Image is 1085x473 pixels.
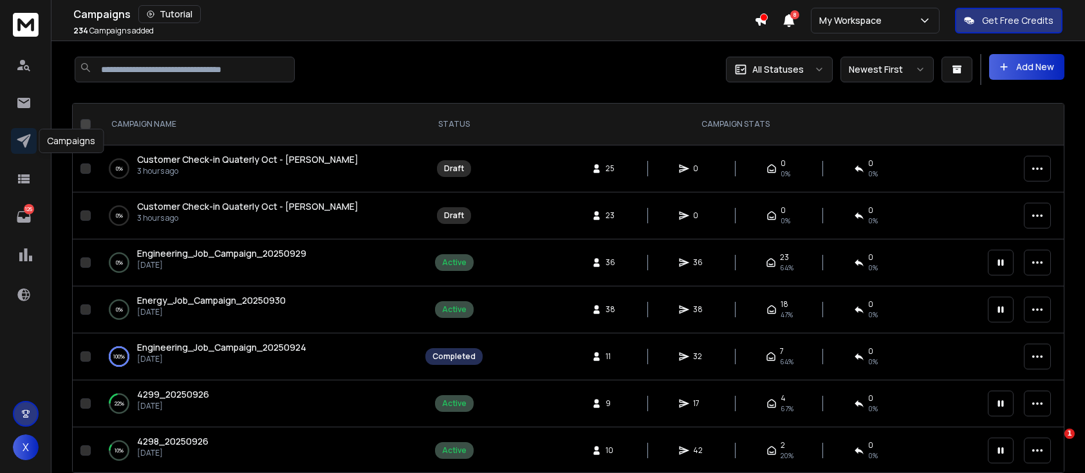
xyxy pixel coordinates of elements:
[781,299,788,310] span: 18
[868,403,878,414] span: 0 %
[693,304,706,315] span: 38
[137,341,306,353] span: Engineering_Job_Campaign_20250924
[868,158,873,169] span: 0
[444,163,464,174] div: Draft
[1064,429,1075,439] span: 1
[115,397,124,410] p: 22 %
[868,216,878,226] span: 0%
[781,169,790,179] span: 0%
[606,257,618,268] span: 36
[137,341,306,354] a: Engineering_Job_Campaign_20250924
[432,351,476,362] div: Completed
[781,450,793,461] span: 20 %
[96,145,418,192] td: 0%Customer Check-in Quaterly Oct - [PERSON_NAME]3 hours ago
[989,54,1064,80] button: Add New
[606,210,618,221] span: 23
[1038,429,1069,459] iframe: Intercom live chat
[137,200,358,213] a: Customer Check-in Quaterly Oct - [PERSON_NAME]
[868,393,873,403] span: 0
[780,252,789,263] span: 23
[781,216,790,226] span: 0%
[781,310,793,320] span: 47 %
[780,346,784,357] span: 7
[137,200,358,212] span: Customer Check-in Quaterly Oct - [PERSON_NAME]
[790,10,799,19] span: 8
[113,350,125,363] p: 100 %
[606,351,618,362] span: 11
[693,398,706,409] span: 17
[982,14,1053,27] p: Get Free Credits
[137,260,306,270] p: [DATE]
[781,393,786,403] span: 4
[752,63,804,76] p: All Statuses
[868,252,873,263] span: 0
[137,247,306,260] a: Engineering_Job_Campaign_20250929
[137,388,209,401] a: 4299_20250926
[137,166,358,176] p: 3 hours ago
[955,8,1062,33] button: Get Free Credits
[693,351,706,362] span: 32
[781,403,793,414] span: 67 %
[137,354,306,364] p: [DATE]
[96,104,418,145] th: CAMPAIGN NAME
[781,205,786,216] span: 0
[73,26,154,36] p: Campaigns added
[116,303,123,316] p: 0 %
[781,440,785,450] span: 2
[24,204,34,214] p: 126
[606,163,618,174] span: 25
[137,388,209,400] span: 4299_20250926
[137,247,306,259] span: Engineering_Job_Campaign_20250929
[868,450,878,461] span: 0 %
[96,333,418,380] td: 100%Engineering_Job_Campaign_20250924[DATE]
[137,435,209,448] a: 4298_20250926
[137,153,358,165] span: Customer Check-in Quaterly Oct - [PERSON_NAME]
[137,401,209,411] p: [DATE]
[868,440,873,450] span: 0
[137,294,286,306] span: Energy_Job_Campaign_20250930
[115,444,124,457] p: 10 %
[606,398,618,409] span: 9
[96,239,418,286] td: 0%Engineering_Job_Campaign_20250929[DATE]
[868,299,873,310] span: 0
[116,256,123,269] p: 0 %
[116,162,123,175] p: 0 %
[39,129,104,153] div: Campaigns
[693,210,706,221] span: 0
[442,257,467,268] div: Active
[96,380,418,427] td: 22%4299_20250926[DATE]
[868,346,873,357] span: 0
[780,357,793,367] span: 64 %
[96,192,418,239] td: 0%Customer Check-in Quaterly Oct - [PERSON_NAME]3 hours ago
[138,5,201,23] button: Tutorial
[444,210,464,221] div: Draft
[840,57,934,82] button: Newest First
[11,204,37,230] a: 126
[137,448,209,458] p: [DATE]
[442,445,467,456] div: Active
[137,294,286,307] a: Energy_Job_Campaign_20250930
[868,205,873,216] span: 0
[693,445,706,456] span: 42
[693,257,706,268] span: 36
[137,435,209,447] span: 4298_20250926
[442,304,467,315] div: Active
[868,357,878,367] span: 0 %
[73,5,754,23] div: Campaigns
[780,263,793,273] span: 64 %
[606,304,618,315] span: 38
[13,434,39,460] button: X
[693,163,706,174] span: 0
[819,14,887,27] p: My Workspace
[116,209,123,222] p: 0 %
[868,310,878,320] span: 0 %
[606,445,618,456] span: 10
[96,286,418,333] td: 0%Energy_Job_Campaign_20250930[DATE]
[781,158,786,169] span: 0
[442,398,467,409] div: Active
[137,153,358,166] a: Customer Check-in Quaterly Oct - [PERSON_NAME]
[418,104,490,145] th: STATUS
[137,213,358,223] p: 3 hours ago
[490,104,980,145] th: CAMPAIGN STATS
